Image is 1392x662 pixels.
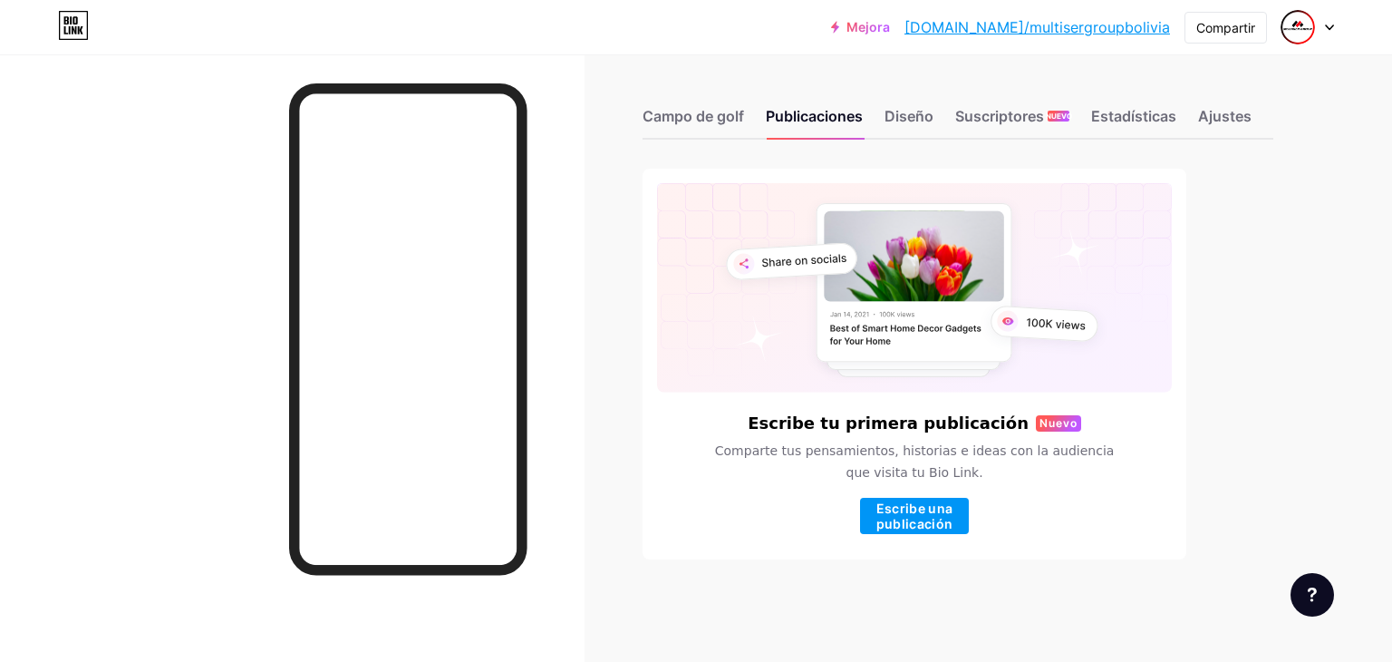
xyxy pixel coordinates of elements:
[643,107,744,125] font: Campo de golf
[904,18,1170,36] font: [DOMAIN_NAME]/multisergroupbolivia
[1196,20,1255,35] font: Compartir
[715,443,1115,480] font: Comparte tus pensamientos, historias e ideas con la audiencia que visita tu Bio Link.
[1281,10,1315,44] img: multisergroupbolivia
[766,107,863,125] font: Publicaciones
[955,107,1044,125] font: Suscriptores
[1091,107,1176,125] font: Estadísticas
[860,498,969,534] button: Escribe una publicación
[904,16,1170,38] a: [DOMAIN_NAME]/multisergroupbolivia
[1039,416,1078,430] font: Nuevo
[1198,107,1252,125] font: Ajustes
[884,107,933,125] font: Diseño
[846,19,890,34] font: Mejora
[748,414,1029,433] font: Escribe tu primera publicación
[1046,112,1072,121] font: NUEVO
[876,501,953,531] font: Escribe una publicación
